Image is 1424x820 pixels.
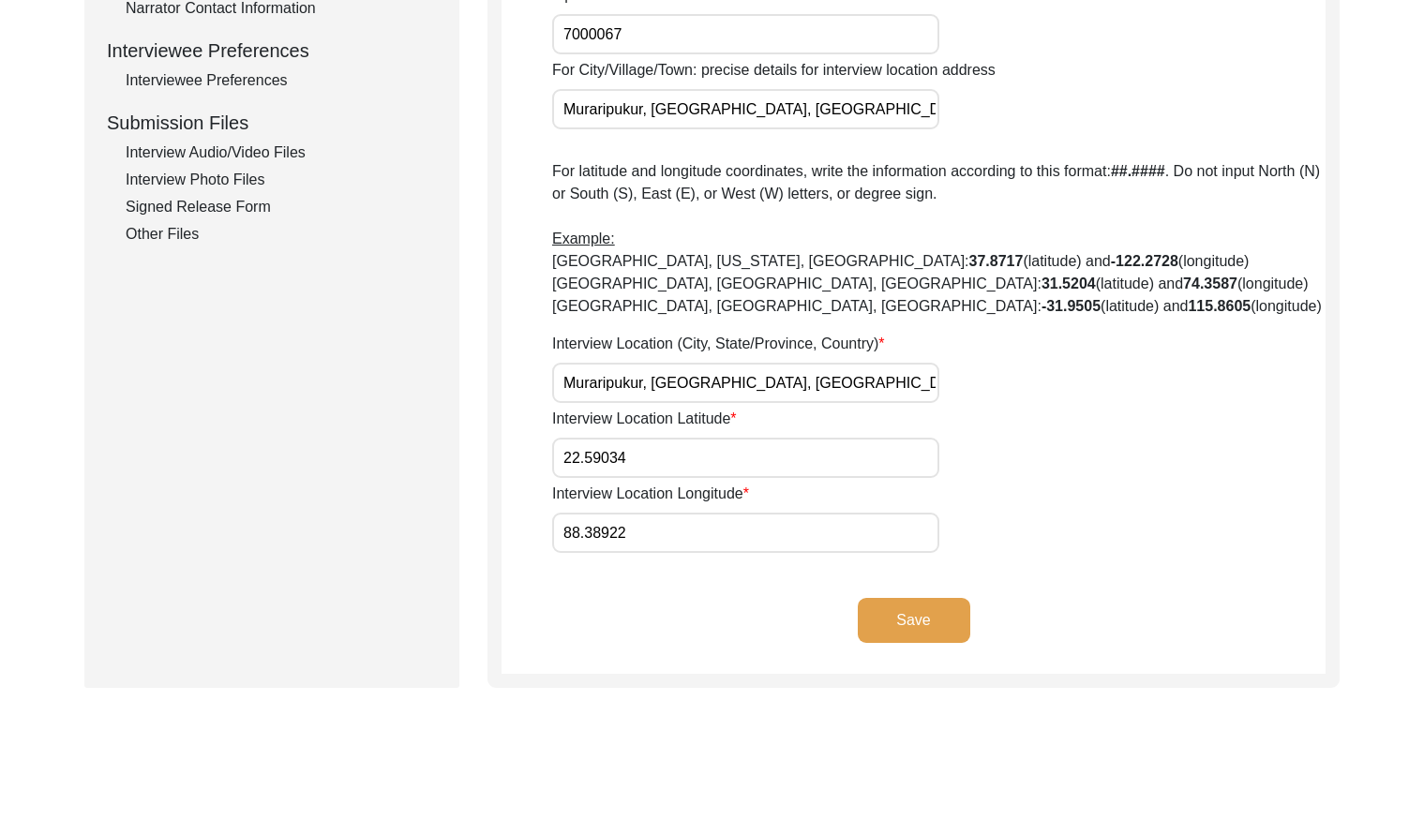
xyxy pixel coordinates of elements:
[126,169,437,191] div: Interview Photo Files
[969,253,1024,269] b: 37.8717
[552,59,996,82] label: For City/Village/Town: precise details for interview location address
[552,160,1326,318] p: For latitude and longitude coordinates, write the information according to this format: . Do not ...
[552,231,615,246] span: Example:
[126,69,437,92] div: Interviewee Preferences
[1042,298,1101,314] b: -31.9505
[858,598,970,643] button: Save
[1111,253,1178,269] b: -122.2728
[107,109,437,137] div: Submission Files
[1111,163,1165,179] b: ##.####
[552,333,885,355] label: Interview Location (City, State/Province, Country)
[552,483,749,505] label: Interview Location Longitude
[1188,298,1251,314] b: 115.8605
[126,223,437,246] div: Other Files
[126,196,437,218] div: Signed Release Form
[1042,276,1096,291] b: 31.5204
[1183,276,1237,291] b: 74.3587
[552,408,737,430] label: Interview Location Latitude
[126,142,437,164] div: Interview Audio/Video Files
[107,37,437,65] div: Interviewee Preferences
